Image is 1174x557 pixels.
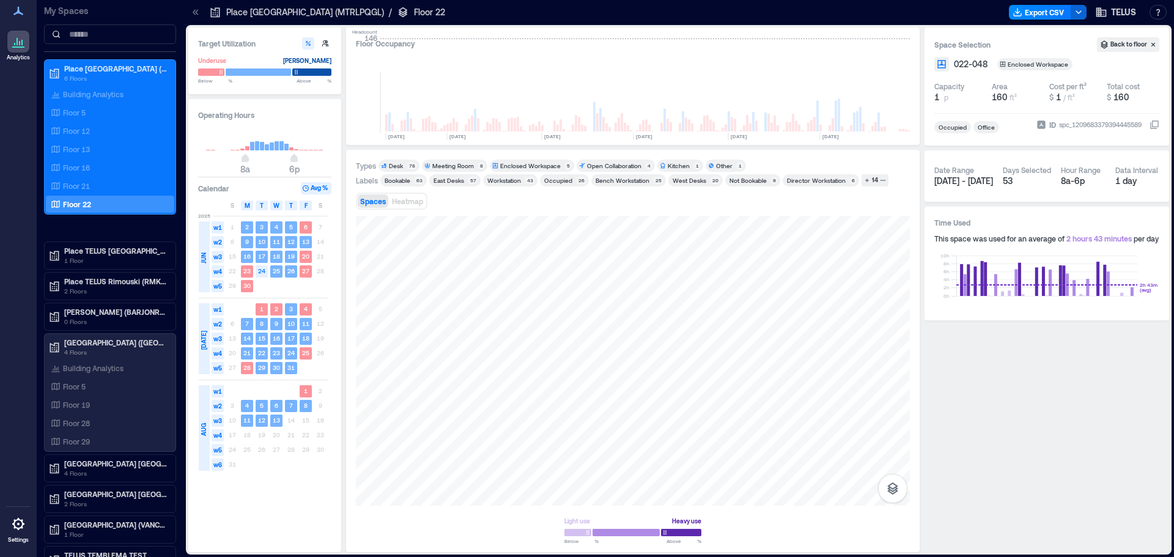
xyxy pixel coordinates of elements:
text: 16 [243,253,251,260]
div: [PERSON_NAME] [283,54,331,67]
text: 26 [287,267,295,275]
text: 17 [287,334,295,342]
p: Floor 22 [414,6,445,18]
span: w3 [212,251,224,263]
div: Hour Range [1061,165,1101,175]
text: 30 [273,364,280,371]
tspan: 8h [943,260,950,267]
text: 13 [302,238,309,245]
text: 17 [258,253,265,260]
div: East Desks [434,176,464,185]
div: West Desks [673,176,706,185]
p: Floor 5 [63,108,86,117]
span: $ [1107,93,1111,101]
p: Floor 12 [63,126,90,136]
span: Spaces [360,197,386,205]
p: Place TELUS [GEOGRAPHIC_DATA] (QUBCPQXG) [64,246,167,256]
span: T [260,201,264,210]
span: Heatmap [392,197,423,205]
h3: Space Selection [934,39,1097,51]
text: 8 [304,402,308,409]
p: [GEOGRAPHIC_DATA] ([GEOGRAPHIC_DATA]) [64,338,167,347]
text: [DATE] [731,133,747,139]
text: 12 [258,416,265,424]
p: Building Analytics [63,363,124,373]
p: Floor 13 [63,144,90,154]
text: 18 [273,253,280,260]
button: Avg % [301,182,331,194]
tspan: 10h [940,253,950,259]
div: Days Selected [1003,165,1051,175]
div: Capacity [934,81,964,91]
div: Floor Occupancy [356,37,910,50]
text: 15 [258,334,265,342]
div: Date Range [934,165,974,175]
div: Total cost [1107,81,1140,91]
p: Floor 22 [63,199,91,209]
text: 31 [287,364,295,371]
div: Office [976,123,997,131]
text: 5 [289,223,293,231]
div: Data Interval [1115,165,1158,175]
p: Floor 29 [63,437,90,446]
span: 1 [934,91,939,103]
span: T [289,201,293,210]
div: Workstation [487,176,521,185]
p: 2 Floors [64,286,167,296]
p: Analytics [7,54,30,61]
span: [DATE] - [DATE] [934,175,993,186]
tspan: 0h [943,293,950,299]
p: Place TELUS Rimouski (RMKIPQQT) [64,276,167,286]
div: Desk [389,161,403,170]
text: 22 [258,349,265,356]
div: Meeting Room [432,161,474,170]
tspan: 4h [943,276,950,282]
text: 16 [273,334,280,342]
p: Floor 28 [63,418,90,428]
p: 6 Floors [64,73,167,83]
span: w2 [212,236,224,248]
span: Above % [297,77,331,84]
div: 57 [468,177,478,184]
h3: Operating Hours [198,109,331,121]
button: 14 [862,174,888,186]
div: Other [716,161,733,170]
span: p [944,92,948,102]
div: 6 [849,177,857,184]
text: 7 [289,402,293,409]
span: w5 [212,280,224,292]
text: 19 [287,253,295,260]
div: 1 day [1115,175,1160,187]
div: Not Bookable [729,176,767,185]
p: 4 Floors [64,347,167,357]
text: 8 [260,320,264,327]
text: 11 [302,320,309,327]
text: 11 [273,238,280,245]
p: Floor 5 [63,382,86,391]
p: [GEOGRAPHIC_DATA] [GEOGRAPHIC_DATA]-4519 (BNBYBCDW) [64,459,167,468]
p: Place [GEOGRAPHIC_DATA] (MTRLPQGL) [64,64,167,73]
text: 14 [243,334,251,342]
text: [DATE] [388,133,405,139]
span: 022-048 [954,58,988,70]
span: S [319,201,322,210]
div: Underuse [198,54,226,67]
text: 27 [302,267,309,275]
div: Bench Workstation [596,176,649,185]
p: 0 Floors [64,317,167,326]
span: w6 [212,459,224,471]
span: 160 [1113,92,1129,102]
div: Occupied [544,176,572,185]
span: W [273,201,279,210]
div: 43 [525,177,535,184]
text: 5 [260,402,264,409]
text: 20 [302,253,309,260]
div: This space was used for an average of per day [934,234,1159,243]
div: 14 [870,175,880,186]
div: Occupied [937,123,969,131]
span: 160 [992,92,1007,102]
text: 29 [258,364,265,371]
div: Enclosed Workspace [500,161,561,170]
div: Bookable [385,176,410,185]
button: Export CSV [1009,5,1071,20]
